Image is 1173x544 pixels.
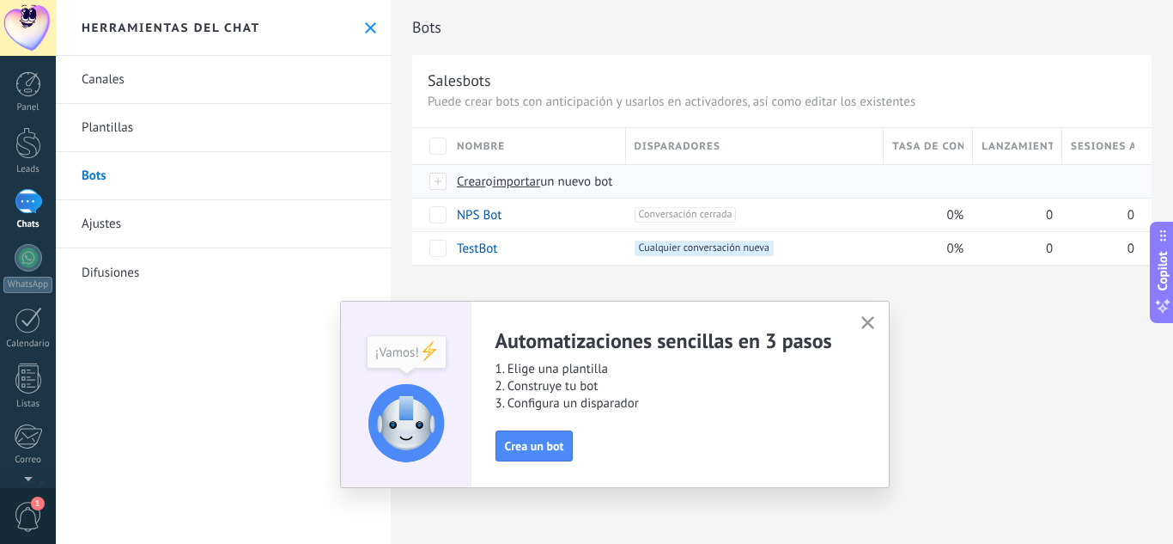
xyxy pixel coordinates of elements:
span: 2. Construye tu bot [495,378,841,395]
span: importar [493,174,541,190]
span: 0 [1127,241,1134,257]
span: Crea un bot [505,440,564,452]
span: Conversación cerrada [635,207,737,223]
div: Chats [3,219,53,230]
span: un nuevo bot [540,174,612,190]
span: 0% [946,207,963,223]
div: Panel [3,102,53,113]
span: Crear [457,174,486,190]
span: 1. Elige una plantilla [495,361,841,378]
p: Puede crear bots con anticipación y usarlos en activadores, así como editar los existentes [428,94,1136,110]
span: Tasa de conversión [892,138,963,155]
a: NPS Bot [457,207,501,223]
div: Bots [1062,165,1134,198]
a: TestBot [457,241,497,257]
a: Plantillas [56,104,391,152]
button: Crea un bot [495,431,574,461]
span: 1 [31,497,45,510]
span: Nombre [457,138,505,155]
a: Ajustes [56,200,391,248]
h2: Bots [412,10,1152,45]
span: Disparadores [635,138,720,155]
div: 0 [973,232,1054,265]
h2: Automatizaciones sencillas en 3 pasos [495,327,841,354]
div: 0 [1062,232,1134,265]
span: 0% [946,241,963,257]
span: Sesiones activas [1071,138,1134,155]
a: Canales [56,56,391,104]
span: Copilot [1154,251,1171,290]
div: 0% [884,232,964,265]
h2: Herramientas del chat [82,20,260,35]
span: Lanzamientos totales [982,138,1053,155]
span: 0 [1046,241,1053,257]
span: 0 [1046,207,1053,223]
div: Correo [3,455,53,466]
div: Salesbots [428,70,491,90]
div: Leads [3,164,53,175]
a: Difusiones [56,248,391,296]
span: 3. Configura un disparador [495,395,841,413]
span: Cualquier conversación nueva [635,241,774,256]
div: WhatsApp [3,277,52,293]
div: 0% [884,199,964,231]
div: Listas [3,399,53,410]
a: Bots [56,152,391,200]
div: 0 [1062,199,1134,231]
div: 0 [973,199,1054,231]
span: 0 [1127,207,1134,223]
div: Calendario [3,339,53,350]
span: o [486,174,493,190]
